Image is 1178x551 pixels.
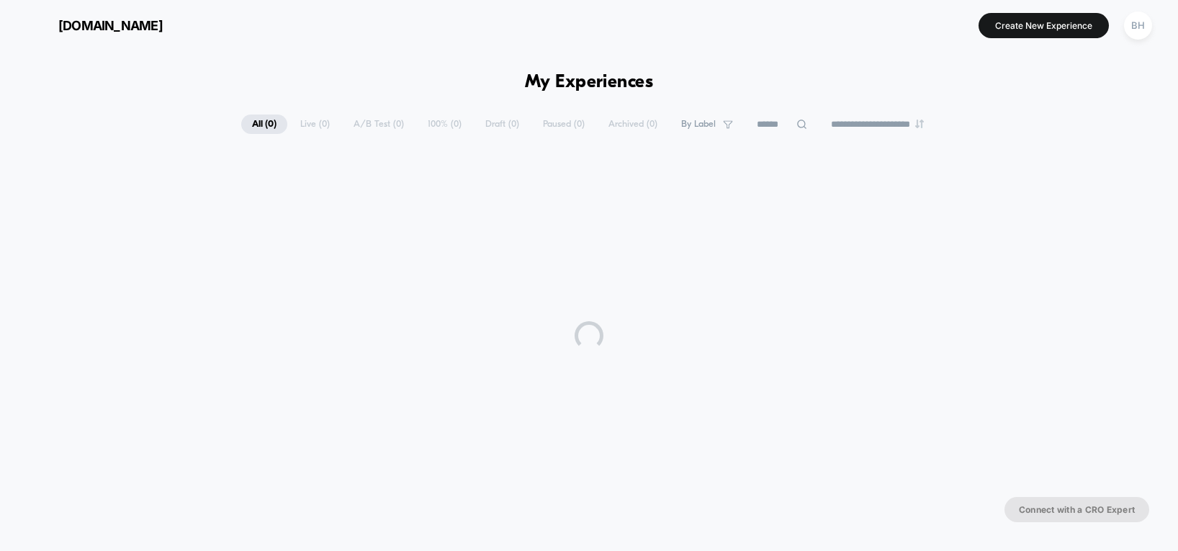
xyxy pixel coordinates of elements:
[1004,497,1149,522] button: Connect with a CRO Expert
[525,72,654,93] h1: My Experiences
[915,120,924,128] img: end
[58,18,163,33] span: [DOMAIN_NAME]
[1124,12,1152,40] div: BH
[681,119,716,130] span: By Label
[22,14,167,37] button: [DOMAIN_NAME]
[1120,11,1156,40] button: BH
[241,115,287,134] span: All ( 0 )
[979,13,1109,38] button: Create New Experience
